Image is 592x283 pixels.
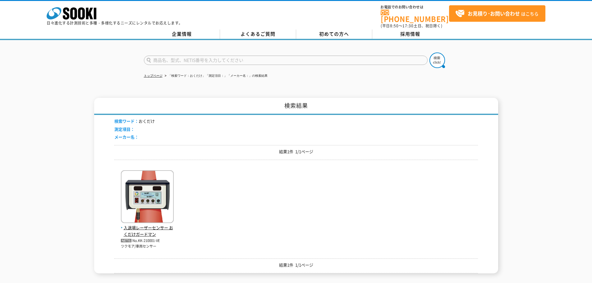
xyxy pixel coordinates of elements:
[121,238,174,244] p: No.KK-210001-VE
[47,21,183,25] p: 日々進化する計測技術と多種・多様化するニーズにレンタルでお応えします。
[163,73,268,79] li: 「検索ワード：おくだけ」「測定項目：」「メーカー名：」の検索結果
[429,52,445,68] img: btn_search.png
[455,9,539,18] span: はこちら
[114,148,478,155] p: 結果1件 1/1ページ
[220,30,296,39] a: よくあるご質問
[121,170,174,225] img: おくだけガードマン
[296,30,372,39] a: 初めての方へ
[114,118,155,125] li: おくだけ
[319,30,349,37] span: 初めての方へ
[121,218,174,237] a: 入退場レーザーセンサー おくだけガードマン
[144,74,163,77] a: トップページ
[114,126,135,132] span: 測定項目：
[402,23,414,29] span: 17:30
[114,134,139,140] span: メーカー名：
[449,5,545,22] a: お見積り･お問い合わせはこちら
[381,23,442,29] span: (平日 ～ 土日、祝日除く)
[114,118,139,124] span: 検索ワード：
[121,225,174,238] span: 入退場レーザーセンサー おくだけガードマン
[144,30,220,39] a: 企業情報
[381,10,449,22] a: [PHONE_NUMBER]
[121,244,174,249] p: ツクモア/車両センサー
[381,5,449,9] span: お電話でのお問い合わせは
[94,98,498,115] h1: 検索結果
[372,30,448,39] a: 採用情報
[390,23,399,29] span: 8:50
[144,56,428,65] input: 商品名、型式、NETIS番号を入力してください
[468,10,520,17] strong: お見積り･お問い合わせ
[114,262,478,268] p: 結果1件 1/1ページ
